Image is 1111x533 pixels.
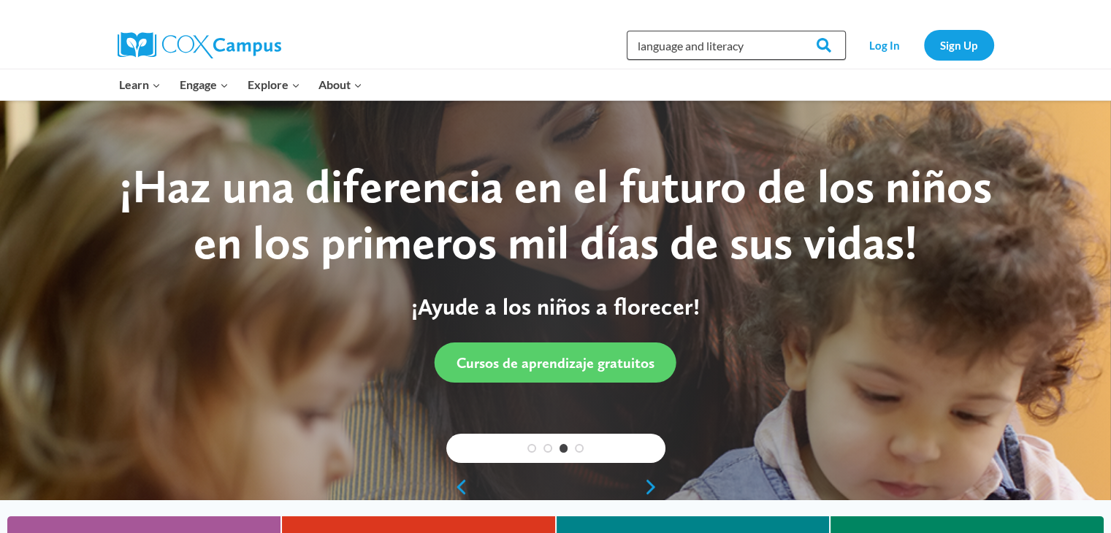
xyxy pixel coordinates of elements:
a: 2 [543,444,552,453]
button: Child menu of Engage [170,69,238,100]
a: 3 [560,444,568,453]
a: 4 [575,444,584,453]
nav: Primary Navigation [110,69,372,100]
button: Child menu of Learn [110,69,171,100]
button: Child menu of About [309,69,372,100]
button: Child menu of Explore [238,69,310,100]
nav: Secondary Navigation [853,30,994,60]
input: Search Cox Campus [627,31,846,60]
div: content slider buttons [446,472,665,502]
a: Cursos de aprendizaje gratuitos [435,342,676,383]
p: ¡Ayude a los niños a florecer! [99,293,1012,321]
div: ¡Haz una diferencia en el futuro de los niños en los primeros mil días de sus vidas! [99,158,1012,271]
span: Cursos de aprendizaje gratuitos [457,354,654,372]
a: next [644,478,665,496]
a: 1 [527,444,536,453]
a: previous [446,478,468,496]
img: Cox Campus [118,32,281,58]
a: Log In [853,30,917,60]
a: Sign Up [924,30,994,60]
